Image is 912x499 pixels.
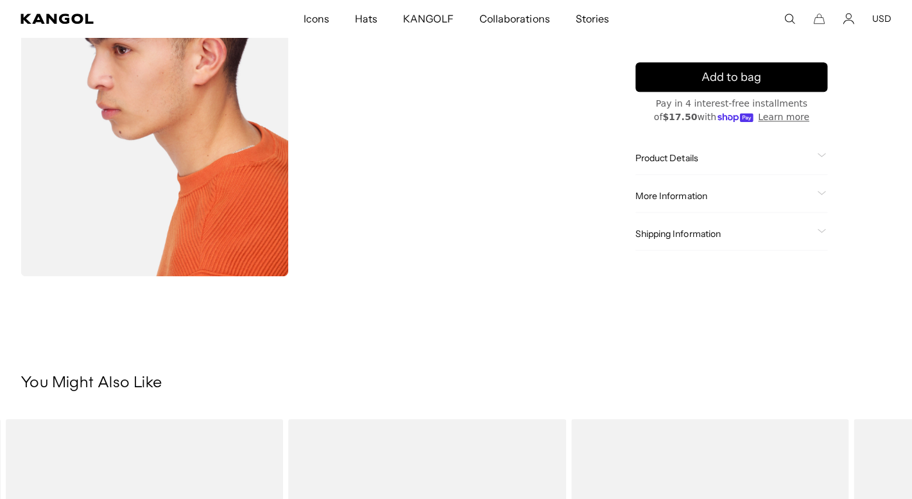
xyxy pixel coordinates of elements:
[635,152,812,164] span: Product Details
[872,13,891,24] button: USD
[21,13,200,24] a: Kangol
[21,374,891,393] h3: You Might Also Like
[635,190,812,202] span: More Information
[813,13,825,24] button: Cart
[701,68,761,85] span: Add to bag
[635,228,812,240] span: Shipping Information
[784,13,795,24] summary: Search here
[843,13,854,24] a: Account
[635,62,827,92] button: Add to bag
